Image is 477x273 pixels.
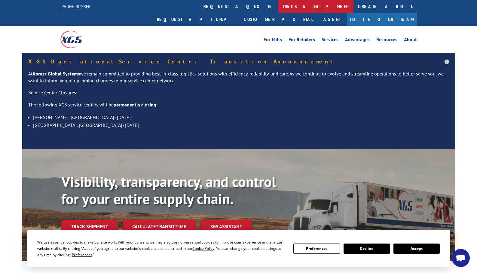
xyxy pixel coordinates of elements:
a: Customer Portal [239,13,317,26]
a: Join Our Team [347,13,417,26]
strong: permanently closing [114,102,156,108]
div: Cookie Consent Prompt [27,230,450,267]
span: Cookie Policy [192,246,214,251]
li: [PERSON_NAME], [GEOGRAPHIC_DATA]- [DATE] [33,113,449,121]
a: Calculate transit time [123,220,196,233]
a: For Mills [264,37,282,44]
a: Request a pickup [152,13,239,26]
a: Open chat [452,249,470,267]
li: [GEOGRAPHIC_DATA], [GEOGRAPHIC_DATA]- [DATE] [33,121,449,129]
a: [PHONE_NUMBER] [60,3,92,9]
a: Track shipment [61,220,118,233]
button: Decline [344,244,390,254]
strong: Xpress Global Systems [32,71,80,77]
p: At we remain committed to providing best-in-class logistics solutions with efficiency, reliabilit... [28,70,449,90]
h5: XGS Operational Service Center Transition Announcement [28,59,449,64]
a: For Retailers [289,37,315,44]
a: Agent [317,13,347,26]
span: Preferences [72,252,92,257]
p: The following XGS service centers will be : [28,101,449,113]
a: XGS ASSISTANT [200,220,252,233]
button: Accept [393,244,440,254]
a: Services [322,37,338,44]
a: Resources [376,37,397,44]
div: We use essential cookies to make our site work. With your consent, we may also use non-essential ... [37,239,286,258]
a: About [404,37,417,44]
b: Visibility, transparency, and control for your entire supply chain. [61,172,276,208]
u: Service Center Closures: [28,90,77,96]
a: Advantages [345,37,370,44]
button: Preferences [293,244,340,254]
